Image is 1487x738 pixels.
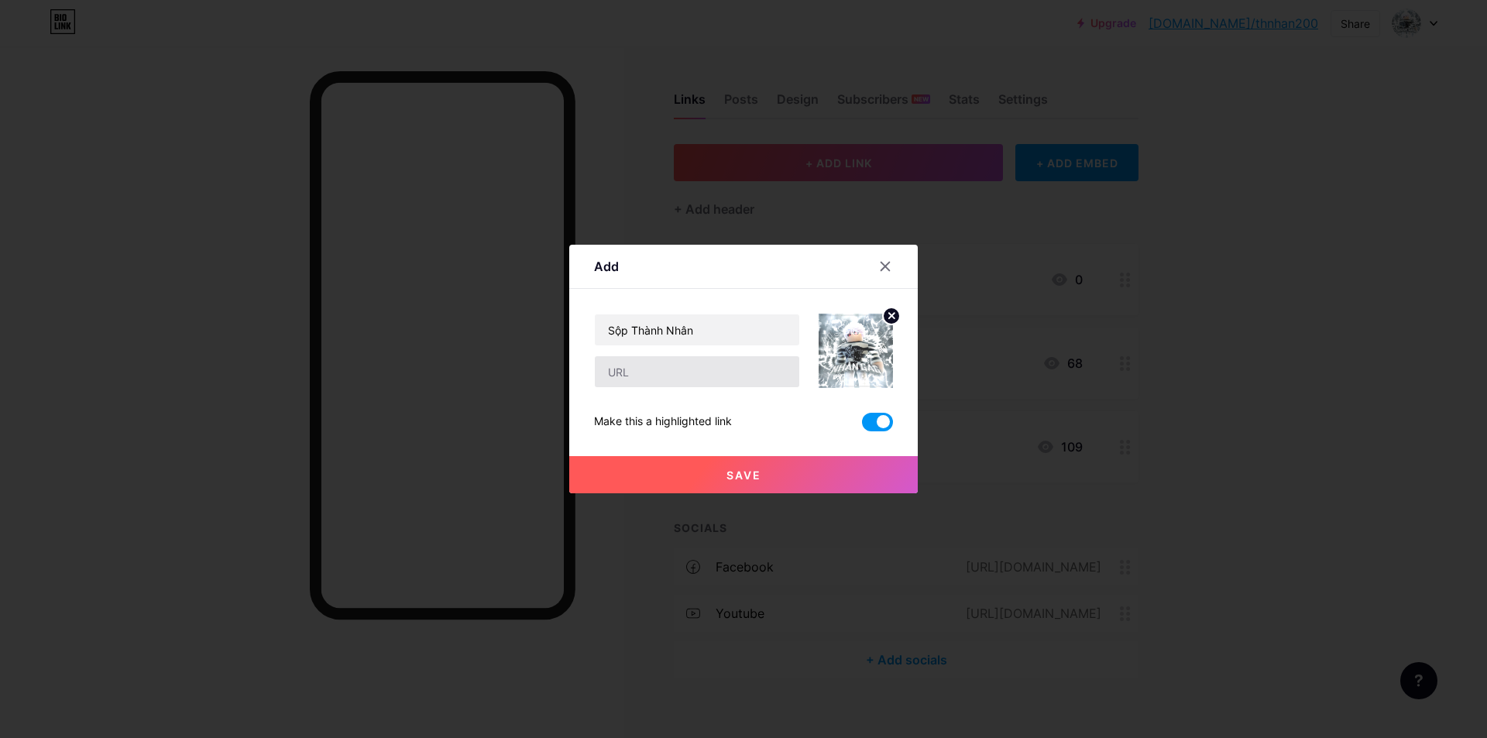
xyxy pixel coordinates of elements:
[726,469,761,482] span: Save
[594,257,619,276] div: Add
[819,314,893,388] img: link_thumbnail
[595,314,799,345] input: Title
[595,356,799,387] input: URL
[594,413,732,431] div: Make this a highlighted link
[569,456,918,493] button: Save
